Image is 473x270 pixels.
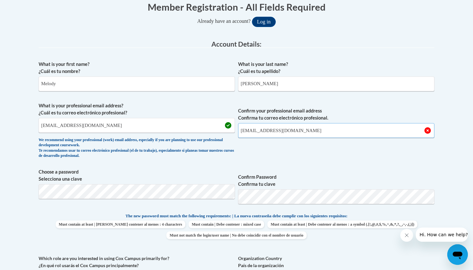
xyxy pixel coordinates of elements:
label: Confirm Password Confirma tu clave [238,174,434,188]
span: The new password must match the following requirements: | La nueva contraseña debe cumplir con lo... [125,213,348,219]
iframe: Message from company [416,228,468,242]
label: Choose a password Selecciona una clave [39,168,235,183]
h1: Member Registration - All Fields Required [39,0,434,14]
label: Which role are you interested in using Cox Campus primarily for? ¿En qué rol usarás el Cox Campus... [39,255,235,269]
input: Metadata input [39,118,235,133]
input: Metadata input [39,76,235,91]
input: Metadata input [238,76,434,91]
label: Confirm your professional email address Confirma tu correo electrónico profesional. [238,107,434,122]
label: Organization Country País de la organización [238,255,434,269]
label: What is your last name? ¿Cuál es tu apellido? [238,61,434,75]
button: Log in [252,17,276,27]
span: Must contain | Debe contener : mixed case [189,221,264,228]
label: What is your professional email address? ¿Cuál es tu correo electrónico profesional? [39,102,235,116]
span: Account Details: [211,40,262,48]
label: What is your first name? ¿Cuál es tu nombre? [39,61,235,75]
input: Required [238,123,434,138]
span: Must not match the login/user name | No debe coincidir con el nombre de usuario [166,231,306,239]
span: Already have an account? [197,18,251,24]
div: We recommend using your professional (work) email address, especially if you are planning to use ... [39,138,235,159]
span: Must contain at least | Debe contener al menos : a symbol (.[!,@,#,$,%,^,&,*,?,_,~,-,(,)]) [267,221,417,228]
iframe: Button to launch messaging window [447,244,468,265]
iframe: Close message [400,229,413,242]
span: Must contain at least | [PERSON_NAME] contener al menos : 4 characters [56,221,185,228]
